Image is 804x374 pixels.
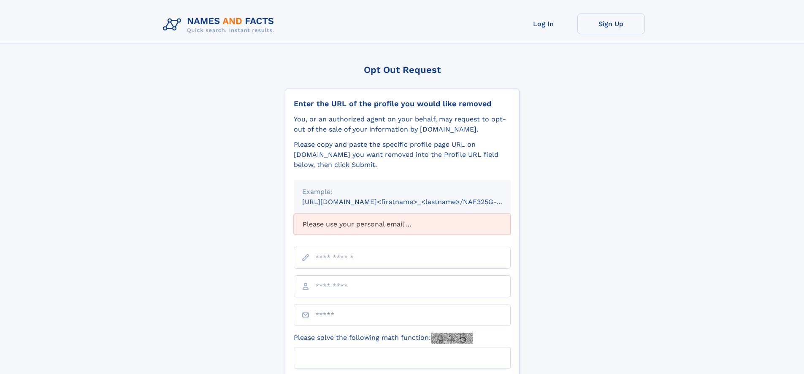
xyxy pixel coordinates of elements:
div: Enter the URL of the profile you would like removed [294,99,511,108]
a: Sign Up [577,13,645,34]
div: Please use your personal email ... [294,214,511,235]
div: Example: [302,187,502,197]
div: Opt Out Request [285,65,520,75]
div: You, or an authorized agent on your behalf, may request to opt-out of the sale of your informatio... [294,114,511,135]
a: Log In [510,13,577,34]
small: [URL][DOMAIN_NAME]<firstname>_<lastname>/NAF325G-xxxxxxxx [302,198,527,206]
div: Please copy and paste the specific profile page URL on [DOMAIN_NAME] you want removed into the Pr... [294,140,511,170]
label: Please solve the following math function: [294,333,473,344]
img: Logo Names and Facts [160,13,281,36]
